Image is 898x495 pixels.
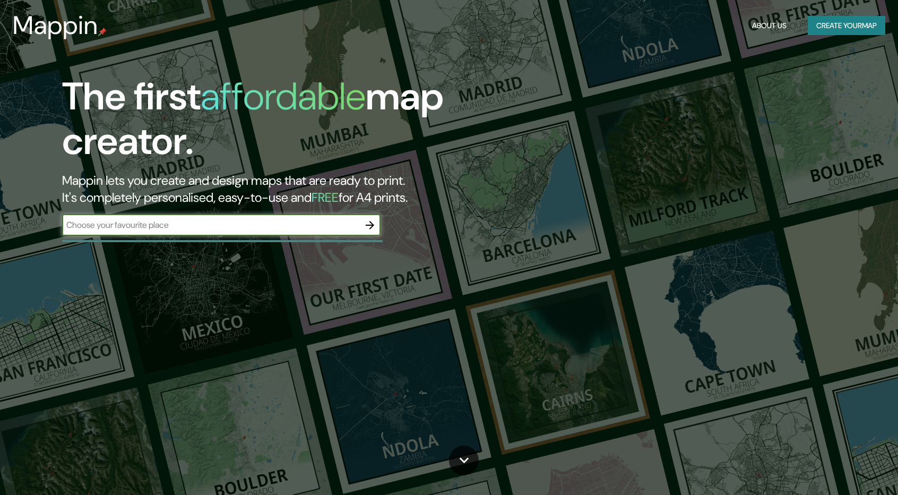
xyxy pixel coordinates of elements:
input: Choose your favourite place [62,219,359,231]
button: About Us [748,16,791,36]
h3: Mappin [13,11,98,40]
h1: affordable [201,72,366,121]
img: mappin-pin [98,28,107,36]
h5: FREE [312,189,339,206]
h2: Mappin lets you create and design maps that are ready to print. It's completely personalised, eas... [62,172,511,206]
h1: The first map creator. [62,74,511,172]
button: Create yourmap [808,16,885,36]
